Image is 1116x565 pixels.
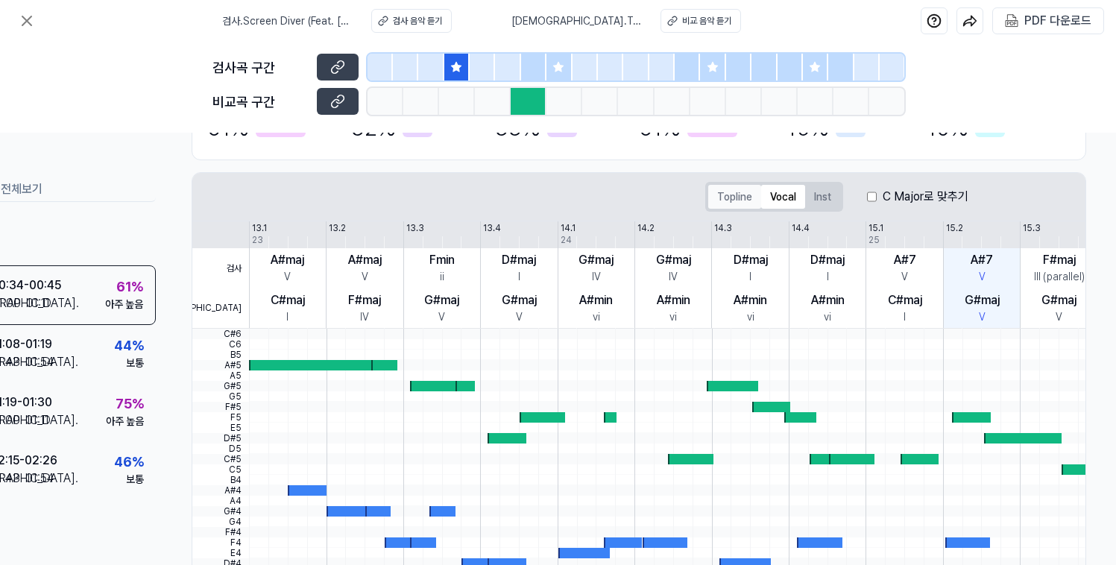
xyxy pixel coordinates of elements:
[271,251,304,269] div: A#maj
[657,291,690,309] div: A#min
[904,309,906,325] div: I
[429,251,455,269] div: Fmin
[805,185,840,209] button: Inst
[827,269,829,285] div: I
[192,350,249,360] span: B5
[192,360,249,370] span: A#5
[116,394,144,414] div: 75 %
[656,251,691,269] div: G#maj
[329,221,346,235] div: 13.2
[192,248,249,288] span: 검사
[868,233,880,247] div: 25
[561,221,576,235] div: 14.1
[192,506,249,517] span: G#4
[116,277,143,297] div: 61 %
[927,13,942,28] img: help
[1005,14,1018,28] img: PDF Download
[669,309,677,325] div: vi
[192,444,249,454] span: D5
[252,221,267,235] div: 13.1
[962,13,977,28] img: share
[810,251,845,269] div: D#maj
[192,339,249,350] span: C6
[114,452,144,472] div: 46 %
[811,291,845,309] div: A#min
[192,423,249,433] span: E5
[252,233,263,247] div: 23
[192,464,249,475] span: C5
[106,414,144,429] div: 아주 높음
[502,291,537,309] div: G#maj
[286,309,289,325] div: I
[1023,221,1041,235] div: 15.3
[192,548,249,558] span: E4
[734,291,767,309] div: A#min
[483,221,501,235] div: 13.4
[126,356,144,371] div: 보통
[888,291,922,309] div: C#maj
[747,309,754,325] div: vi
[824,309,831,325] div: vi
[192,517,249,527] span: G4
[714,221,732,235] div: 14.3
[438,309,445,325] div: V
[424,291,459,309] div: G#maj
[212,92,308,112] div: 비교곡 구간
[894,251,916,269] div: A#7
[393,14,442,28] div: 검사 음악 듣기
[516,309,523,325] div: V
[1024,11,1091,31] div: PDF 다운로드
[518,269,520,285] div: I
[592,269,601,285] div: IV
[348,251,382,269] div: A#maj
[637,221,655,235] div: 14.2
[371,9,452,33] button: 검사 음악 듣기
[105,297,143,312] div: 아주 높음
[271,291,305,309] div: C#maj
[883,188,968,206] label: C Major로 맞추기
[965,291,1000,309] div: G#maj
[502,251,536,269] div: D#maj
[661,9,741,33] button: 비교 음악 듣기
[669,269,678,285] div: IV
[192,475,249,485] span: B4
[192,433,249,444] span: D#5
[192,329,249,339] span: C#6
[579,291,613,309] div: A#min
[222,13,353,29] span: 검사 . Screen Diver (Feat. [PERSON_NAME])
[734,251,768,269] div: D#maj
[192,370,249,381] span: A5
[360,309,369,325] div: IV
[126,472,144,487] div: 보통
[1034,269,1085,285] div: III (parallel)
[440,269,444,285] div: ii
[1,177,42,201] button: 전체보기
[1041,291,1076,309] div: G#maj
[192,412,249,423] span: F5
[192,496,249,506] span: A4
[1002,8,1094,34] button: PDF 다운로드
[979,309,986,325] div: V
[579,251,614,269] div: G#maj
[192,537,249,548] span: F4
[708,185,761,209] button: Topline
[192,402,249,412] span: F#5
[1043,251,1076,269] div: F#maj
[192,288,249,329] span: [DEMOGRAPHIC_DATA]
[511,13,643,29] span: [DEMOGRAPHIC_DATA] . Tranqueira ((Guia DVD))
[284,269,291,285] div: V
[192,485,249,496] span: A#4
[971,251,993,269] div: A#7
[749,269,751,285] div: I
[212,57,308,78] div: 검사곡 구간
[362,269,368,285] div: V
[901,269,908,285] div: V
[682,14,731,28] div: 비교 음악 듣기
[979,269,986,285] div: V
[792,221,810,235] div: 14.4
[593,309,600,325] div: vi
[348,291,381,309] div: F#maj
[192,454,249,464] span: C#5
